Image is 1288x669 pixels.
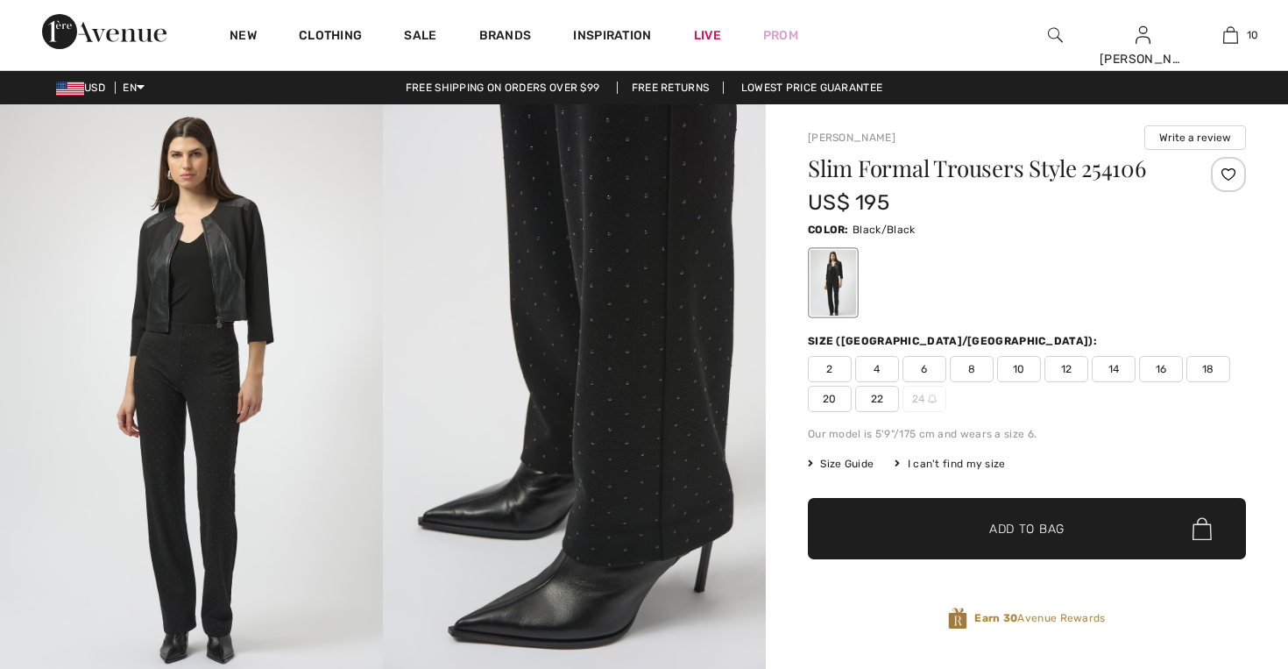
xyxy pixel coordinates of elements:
span: Add to Bag [989,520,1065,538]
img: 1ère Avenue [42,14,166,49]
span: 16 [1139,356,1183,382]
span: Color: [808,224,849,236]
a: Brands [479,28,532,46]
img: My Info [1136,25,1150,46]
span: 10 [997,356,1041,382]
span: 6 [902,356,946,382]
a: Sign In [1136,26,1150,43]
a: Live [694,26,721,45]
button: Add to Bag [808,498,1246,559]
a: Lowest Price Guarantee [727,82,897,94]
div: Black/Black [810,250,856,316]
span: 24 [902,386,946,412]
a: 10 [1187,25,1273,46]
span: USD [56,82,112,94]
img: search the website [1048,25,1063,46]
span: 10 [1247,27,1259,43]
span: 2 [808,356,852,382]
span: Avenue Rewards [974,610,1105,626]
span: Inspiration [573,28,651,46]
img: My Bag [1223,25,1238,46]
span: 12 [1044,356,1088,382]
a: New [230,28,257,46]
div: I can't find my size [895,456,1005,472]
span: 4 [855,356,899,382]
a: Free Returns [617,82,725,94]
h1: Slim Formal Trousers Style 254106 [808,157,1173,180]
span: EN [123,82,145,94]
button: Write a review [1144,125,1246,150]
div: [PERSON_NAME] [1100,50,1185,68]
span: 18 [1186,356,1230,382]
a: Free shipping on orders over $99 [392,82,614,94]
span: US$ 195 [808,190,889,215]
span: 22 [855,386,899,412]
a: Sale [404,28,436,46]
a: Prom [763,26,798,45]
div: Our model is 5'9"/175 cm and wears a size 6. [808,426,1246,442]
img: ring-m.svg [928,395,937,403]
span: 14 [1092,356,1136,382]
img: Bag.svg [1192,517,1212,540]
span: Black/Black [853,224,915,236]
div: Size ([GEOGRAPHIC_DATA]/[GEOGRAPHIC_DATA]): [808,333,1100,349]
span: Size Guide [808,456,874,472]
a: [PERSON_NAME] [808,132,895,144]
strong: Earn 30 [974,612,1017,624]
img: US Dollar [56,82,84,96]
span: 8 [950,356,994,382]
a: Clothing [299,28,362,46]
span: 20 [808,386,852,412]
img: Avenue Rewards [948,607,967,630]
